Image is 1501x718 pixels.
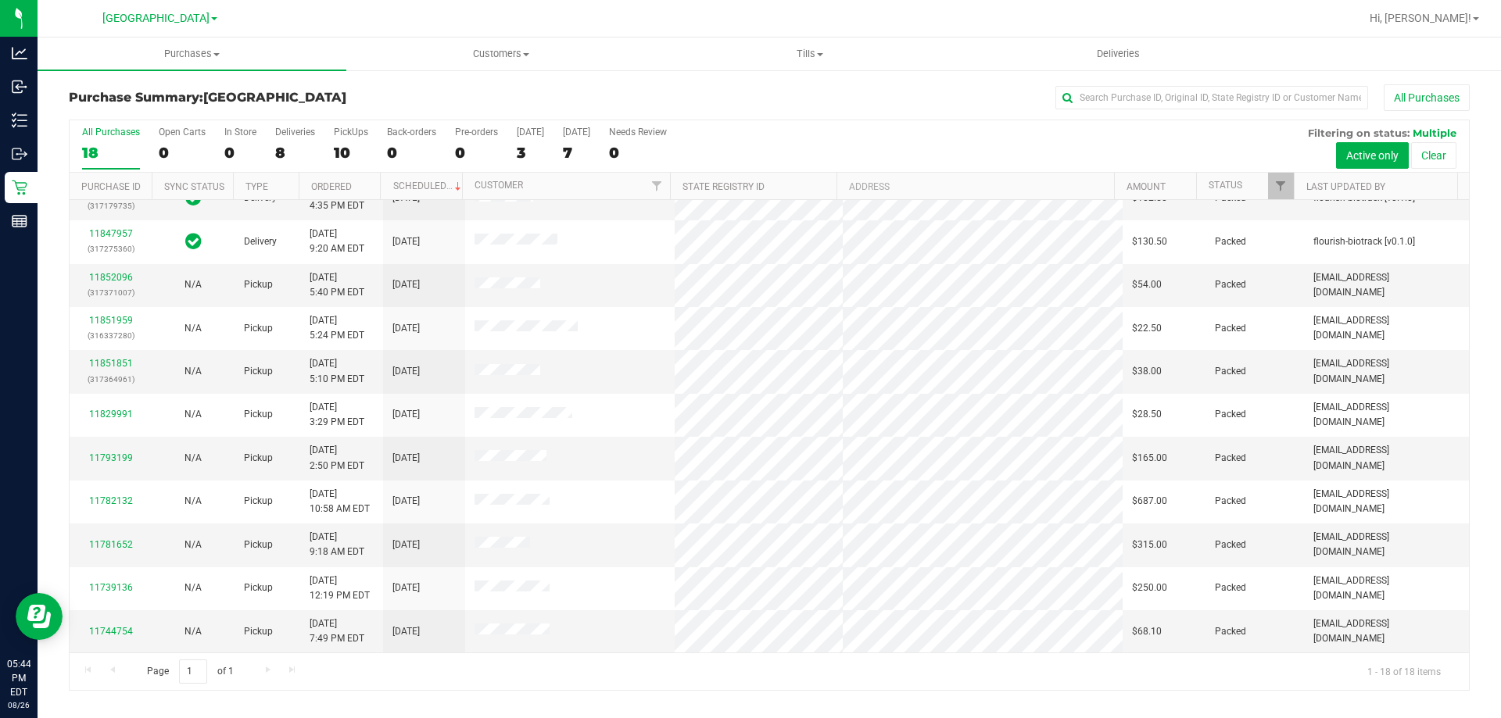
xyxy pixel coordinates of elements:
span: Pickup [244,580,273,595]
p: (317371007) [79,285,142,300]
span: [DATE] [392,624,420,639]
a: Purchases [38,38,346,70]
span: Packed [1215,277,1246,292]
button: N/A [184,624,202,639]
p: (317275360) [79,241,142,256]
div: PickUps [334,127,368,138]
button: N/A [184,580,202,595]
span: Tills [656,47,963,61]
div: All Purchases [82,127,140,138]
span: Pickup [244,538,273,552]
span: $250.00 [1132,580,1167,595]
span: Delivery [244,234,277,249]
span: Not Applicable [184,626,202,637]
span: Packed [1215,407,1246,422]
span: Pickup [244,624,273,639]
span: Pickup [244,494,273,509]
span: $54.00 [1132,277,1162,292]
span: [DATE] [392,451,420,466]
span: [DATE] [392,364,420,379]
input: Search Purchase ID, Original ID, State Registry ID or Customer Name... [1055,86,1368,109]
button: Clear [1411,142,1456,169]
span: [EMAIL_ADDRESS][DOMAIN_NAME] [1313,356,1460,386]
div: Back-orders [387,127,436,138]
span: [EMAIL_ADDRESS][DOMAIN_NAME] [1313,573,1460,603]
span: [DATE] 5:40 PM EDT [310,270,364,300]
span: Not Applicable [184,323,202,334]
inline-svg: Inventory [12,113,27,128]
div: 18 [82,144,140,162]
a: 11847957 [89,228,133,239]
span: Not Applicable [184,539,202,550]
div: 0 [609,144,667,162]
span: Filtering on status: [1308,127,1410,139]
span: $165.00 [1132,451,1167,466]
span: Deliveries [1076,47,1161,61]
button: Active only [1336,142,1409,169]
a: Deliveries [964,38,1273,70]
button: All Purchases [1384,84,1470,111]
button: N/A [184,451,202,466]
a: 11782132 [89,495,133,506]
a: Last Updated By [1306,181,1385,192]
div: 8 [275,144,315,162]
input: 1 [179,659,207,684]
span: Not Applicable [184,409,202,420]
span: Multiple [1413,127,1456,139]
span: [DATE] 5:10 PM EDT [310,356,364,386]
a: Purchase ID [81,181,141,192]
span: $22.50 [1132,321,1162,336]
span: [EMAIL_ADDRESS][DOMAIN_NAME] [1313,270,1460,300]
div: In Store [224,127,256,138]
span: Purchases [38,47,346,61]
a: 11852096 [89,272,133,283]
span: Customers [347,47,654,61]
a: Customer [475,180,523,191]
span: In Sync [185,230,202,252]
span: Packed [1215,364,1246,379]
inline-svg: Inbound [12,79,27,95]
div: [DATE] [517,127,544,138]
span: [DATE] 9:20 AM EDT [310,227,364,256]
p: (317179735) [79,198,142,213]
span: Pickup [244,451,273,466]
span: Not Applicable [184,279,202,290]
span: [DATE] [392,407,420,422]
span: Packed [1215,451,1246,466]
div: 0 [224,144,256,162]
span: [DATE] [392,580,420,595]
span: [GEOGRAPHIC_DATA] [203,90,346,105]
span: Packed [1215,494,1246,509]
span: $130.50 [1132,234,1167,249]
a: Scheduled [393,180,464,191]
span: [DATE] [392,277,420,292]
span: Pickup [244,321,273,336]
div: 3 [517,144,544,162]
span: flourish-biotrack [v0.1.0] [1313,234,1415,249]
div: 7 [563,144,590,162]
button: N/A [184,494,202,509]
span: [EMAIL_ADDRESS][DOMAIN_NAME] [1313,443,1460,473]
a: Filter [1268,173,1294,199]
span: Hi, [PERSON_NAME]! [1370,12,1471,24]
span: [DATE] [392,321,420,336]
p: 08/26 [7,699,30,711]
p: (317364961) [79,372,142,387]
a: State Registry ID [682,181,765,192]
span: [DATE] 12:19 PM EDT [310,573,370,603]
a: 11739136 [89,582,133,593]
th: Address [836,173,1114,200]
a: 11851851 [89,358,133,369]
div: Needs Review [609,127,667,138]
inline-svg: Outbound [12,146,27,162]
span: [GEOGRAPHIC_DATA] [102,12,210,25]
span: [EMAIL_ADDRESS][DOMAIN_NAME] [1313,530,1460,559]
span: Not Applicable [184,452,202,463]
button: N/A [184,321,202,336]
a: Amount [1127,181,1166,192]
span: $315.00 [1132,538,1167,552]
a: Filter [644,173,670,199]
a: Ordered [311,181,352,192]
span: [EMAIL_ADDRESS][DOMAIN_NAME] [1313,487,1460,516]
span: [EMAIL_ADDRESS][DOMAIN_NAME] [1313,616,1460,646]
